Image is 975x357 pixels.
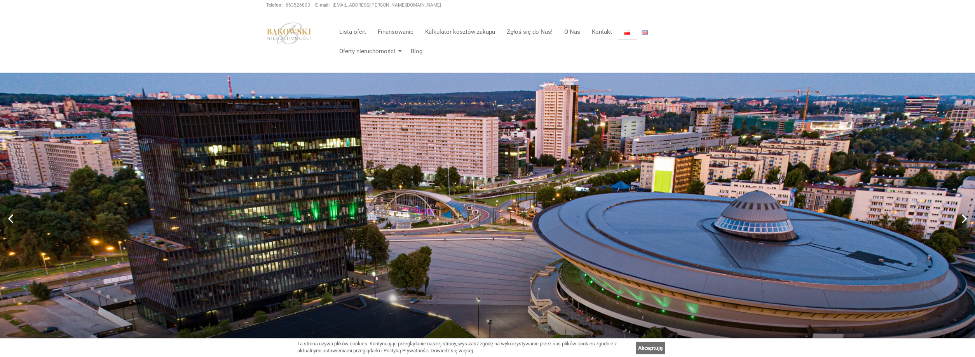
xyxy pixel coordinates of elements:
a: Dowiedz się więcej [431,348,473,354]
strong: Telefon: [266,2,283,8]
img: English [642,30,648,35]
a: Lista ofert [333,24,372,40]
img: Polski [624,30,630,35]
div: Ta strona używa plików cookies. Kontynuując przeglądanie naszej strony, wyrażasz zgodę na wykorzy... [297,340,632,355]
a: Oferty nieruchomości [333,44,405,59]
a: Akceptuję [636,342,665,354]
a: Blog [405,44,422,59]
a: O Nas [558,24,586,40]
a: Kontakt [586,24,618,40]
a: [EMAIL_ADDRESS][PERSON_NAME][DOMAIN_NAME] [333,2,441,8]
a: 663526803 [286,2,310,8]
a: Finansowanie [372,24,419,40]
strong: E-mail: [315,2,330,8]
a: Kalkulator kosztów zakupu [419,24,501,40]
img: logo [266,22,312,45]
a: Zgłoś się do Nas! [501,24,558,40]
